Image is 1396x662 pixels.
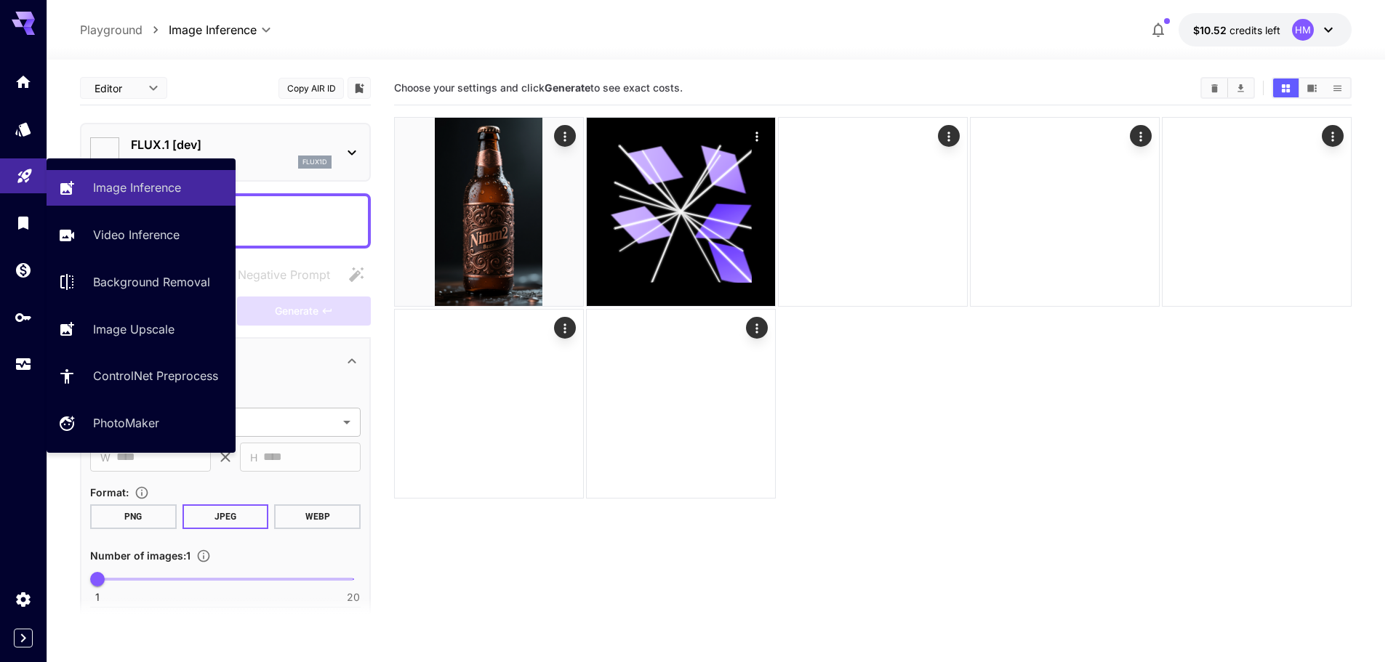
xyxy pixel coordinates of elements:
[302,157,327,167] p: flux1d
[395,118,583,306] img: KddYAAAAASUVORK5CYII=
[1193,23,1280,38] div: $10.5186
[1193,24,1229,36] span: $10.52
[15,590,32,608] div: Settings
[80,21,169,39] nav: breadcrumb
[746,125,768,147] div: Actions
[1272,77,1352,99] div: Show images in grid viewShow images in video viewShow images in list view
[15,214,32,232] div: Library
[554,125,576,147] div: Actions
[1322,125,1344,147] div: Actions
[93,320,174,338] p: Image Upscale
[93,414,159,432] p: PhotoMaker
[80,21,143,39] p: Playground
[100,449,111,466] span: W
[1179,13,1352,47] button: $10.5186
[93,179,181,196] p: Image Inference
[1202,78,1227,97] button: Clear Images
[347,590,360,605] span: 20
[278,78,344,99] button: Copy AIR ID
[209,265,342,283] span: Negative prompts are not compatible with the selected model.
[14,629,33,647] button: Expand sidebar
[47,265,236,300] a: Background Removal
[47,217,236,253] a: Video Inference
[15,308,32,326] div: API Keys
[1325,78,1350,97] button: Show images in list view
[1229,24,1280,36] span: credits left
[15,73,32,91] div: Home
[15,120,32,138] div: Models
[90,486,129,498] span: Format :
[169,21,257,39] span: Image Inference
[938,125,960,147] div: Actions
[93,273,210,291] p: Background Removal
[1292,19,1314,41] div: HM
[47,311,236,347] a: Image Upscale
[545,81,590,94] b: Generate
[15,261,32,279] div: Wallet
[93,367,218,384] p: ControlNet Preprocess
[182,504,269,529] button: JPEG
[274,504,361,529] button: WEBP
[1130,125,1152,147] div: Actions
[250,449,257,466] span: H
[90,549,190,562] span: Number of images : 1
[1200,77,1255,99] div: Clear ImagesDownload All
[129,485,155,500] button: Choose the file format for the output image.
[1228,78,1253,97] button: Download All
[238,266,330,283] span: Negative Prompt
[1273,78,1299,97] button: Show images in grid view
[394,81,683,94] span: Choose your settings and click to see exact costs.
[15,355,32,374] div: Usage
[554,317,576,339] div: Actions
[746,317,768,339] div: Actions
[1299,78,1325,97] button: Show images in video view
[353,79,366,97] button: Add to library
[47,170,236,206] a: Image Inference
[90,504,177,529] button: PNG
[47,405,236,441] a: PhotoMaker
[93,226,180,243] p: Video Inference
[95,81,140,96] span: Editor
[47,358,236,394] a: ControlNet Preprocess
[190,549,217,563] button: Specify how many images to generate in a single request. Each image generation will be charged se...
[16,162,33,180] div: Playground
[131,136,332,153] p: FLUX.1 [dev]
